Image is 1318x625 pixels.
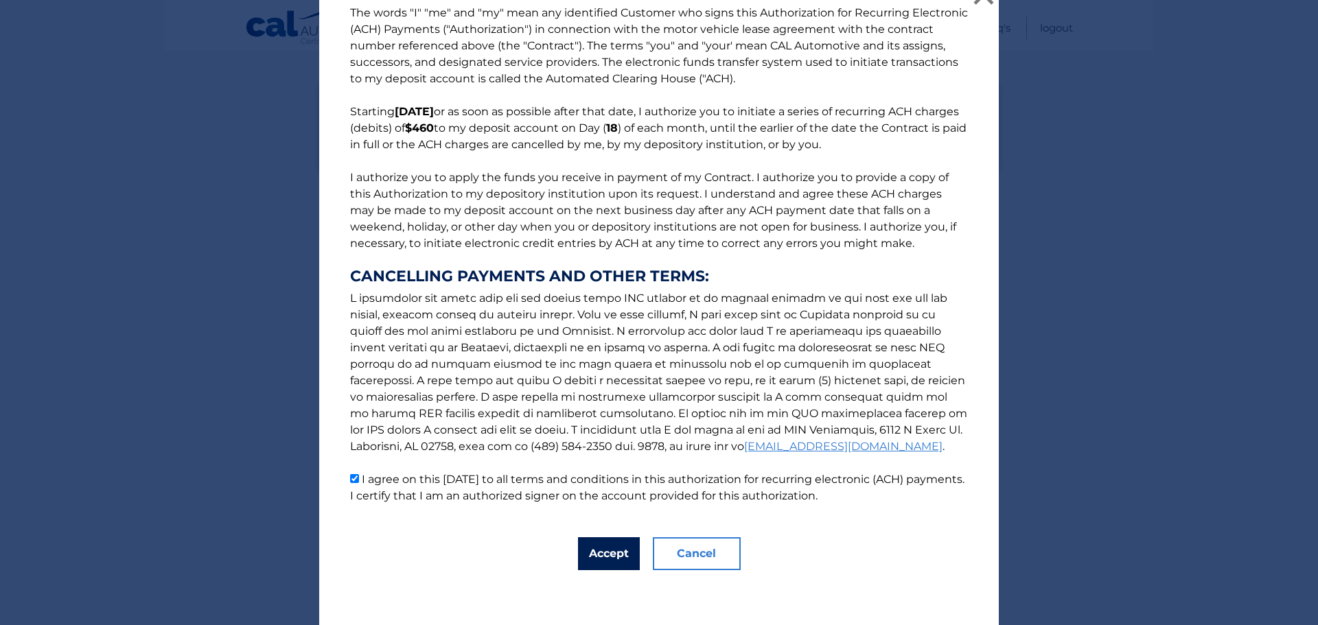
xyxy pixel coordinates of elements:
[350,473,964,502] label: I agree on this [DATE] to all terms and conditions in this authorization for recurring electronic...
[744,440,943,453] a: [EMAIL_ADDRESS][DOMAIN_NAME]
[336,5,982,504] p: The words "I" "me" and "my" mean any identified Customer who signs this Authorization for Recurri...
[405,121,434,134] b: $460
[350,268,968,285] strong: CANCELLING PAYMENTS AND OTHER TERMS:
[653,537,741,570] button: Cancel
[606,121,618,134] b: 18
[395,105,434,118] b: [DATE]
[578,537,640,570] button: Accept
